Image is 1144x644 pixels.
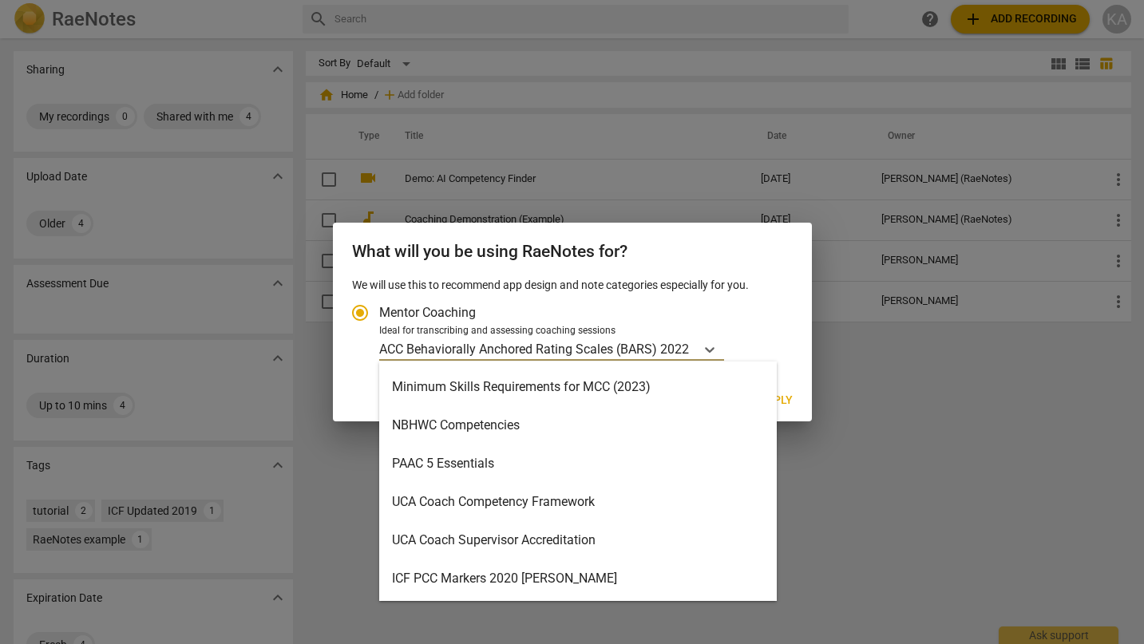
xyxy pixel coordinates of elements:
[379,340,689,358] p: ACC Behaviorally Anchored Rating Scales (BARS) 2022
[379,559,777,598] div: ICF PCC Markers 2020 [PERSON_NAME]
[379,406,777,444] div: NBHWC Competencies
[691,342,694,357] input: Ideal for transcribing and assessing coaching sessionsACC Behaviorally Anchored Rating Scales (BA...
[379,521,777,559] div: UCA Coach Supervisor Accreditation
[379,483,777,521] div: UCA Coach Competency Framework
[379,303,476,322] span: Mentor Coaching
[379,444,777,483] div: PAAC 5 Essentials
[379,368,777,406] div: Minimum Skills Requirements for MCC (2023)
[352,294,793,362] div: Account type
[379,324,788,338] div: Ideal for transcribing and assessing coaching sessions
[352,242,793,262] h2: What will you be using RaeNotes for?
[352,277,793,294] p: We will use this to recommend app design and note categories especially for you.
